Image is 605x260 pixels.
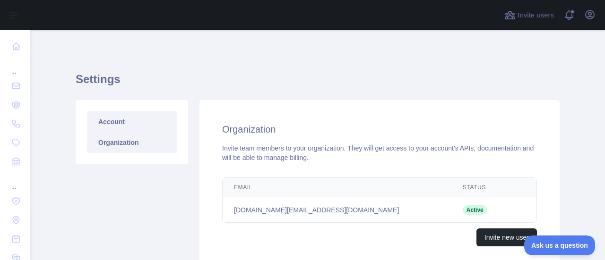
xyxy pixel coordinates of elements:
[76,72,560,94] h1: Settings
[451,178,509,197] th: Status
[502,8,556,23] button: Invite users
[87,132,177,153] a: Organization
[8,172,23,191] div: ...
[222,143,537,162] div: Invite team members to your organization. They will get access to your account's APIs, documentat...
[223,178,451,197] th: Email
[87,111,177,132] a: Account
[222,123,537,136] h2: Organization
[223,197,451,223] td: [DOMAIN_NAME][EMAIL_ADDRESS][DOMAIN_NAME]
[524,235,596,255] iframe: Toggle Customer Support
[8,57,23,75] div: ...
[476,228,537,246] button: Invite new user
[463,205,487,215] span: Active
[518,10,554,21] span: Invite users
